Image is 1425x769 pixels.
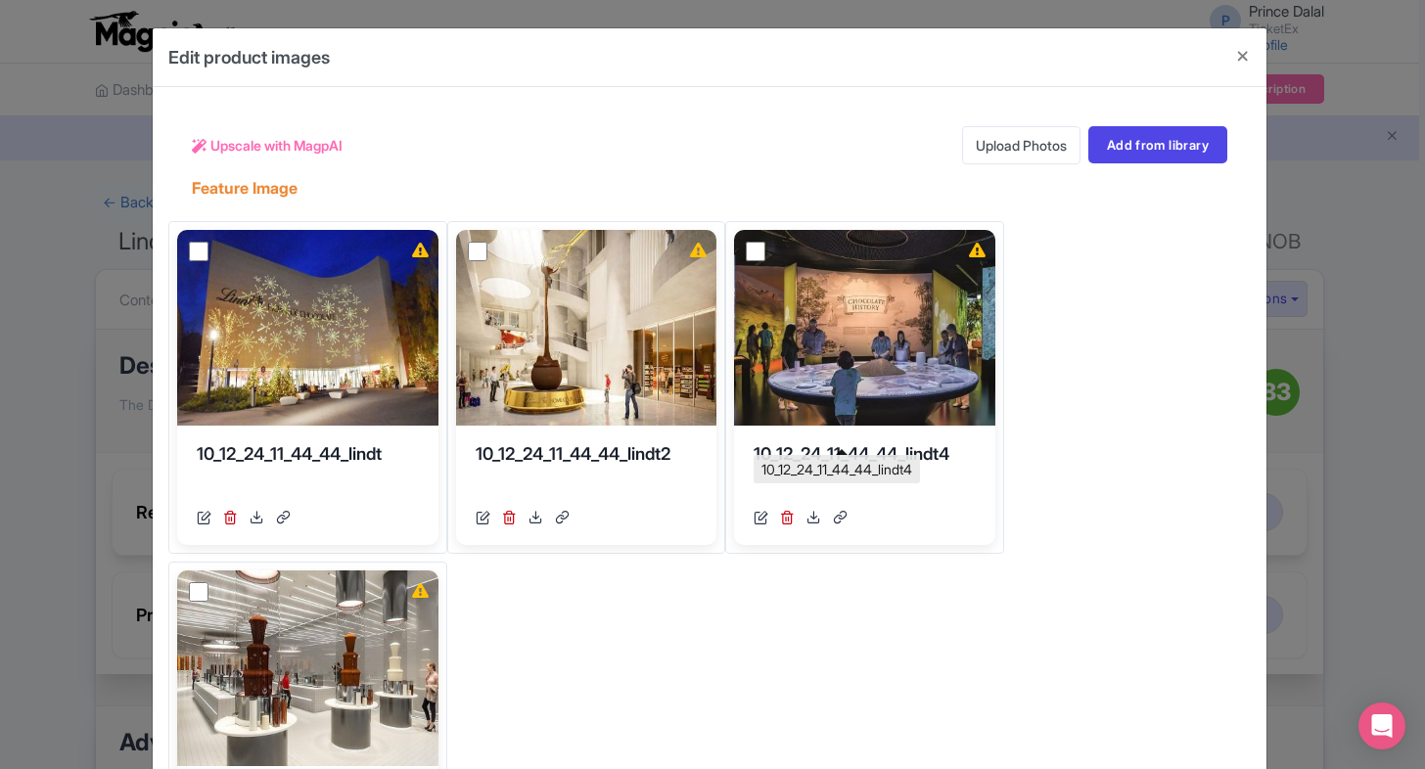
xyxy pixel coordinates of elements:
[476,441,698,500] div: 10_12_24_11_44_44_lindt2
[168,44,330,70] h4: Edit product images
[210,135,343,156] span: Upscale with MagpAI
[192,180,298,198] h5: Feature Image
[1358,702,1405,749] div: Open Intercom Messenger
[962,126,1080,164] a: Upload Photos
[1088,126,1227,163] a: Add from library
[192,135,343,156] a: Upscale with MagpAI
[754,455,920,483] div: 10_12_24_11_44_44_lindt4
[197,441,419,500] div: 10_12_24_11_44_44_lindt
[754,441,976,500] div: 10_12_24_11_44_44_lindt4
[1219,28,1266,84] button: Close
